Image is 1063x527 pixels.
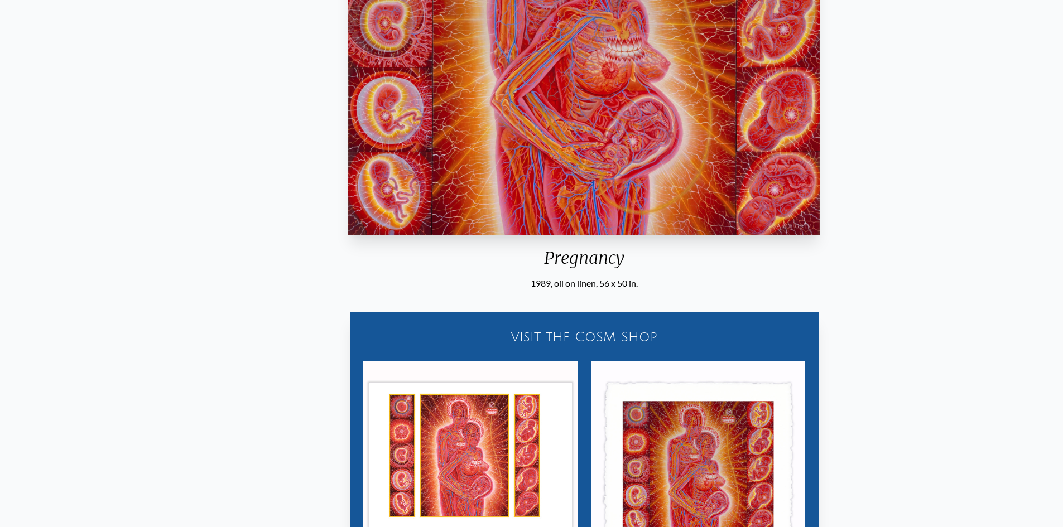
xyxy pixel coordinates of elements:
[343,277,825,290] div: 1989, oil on linen, 56 x 50 in.
[343,248,825,277] div: Pregnancy
[357,319,812,355] a: Visit the CoSM Shop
